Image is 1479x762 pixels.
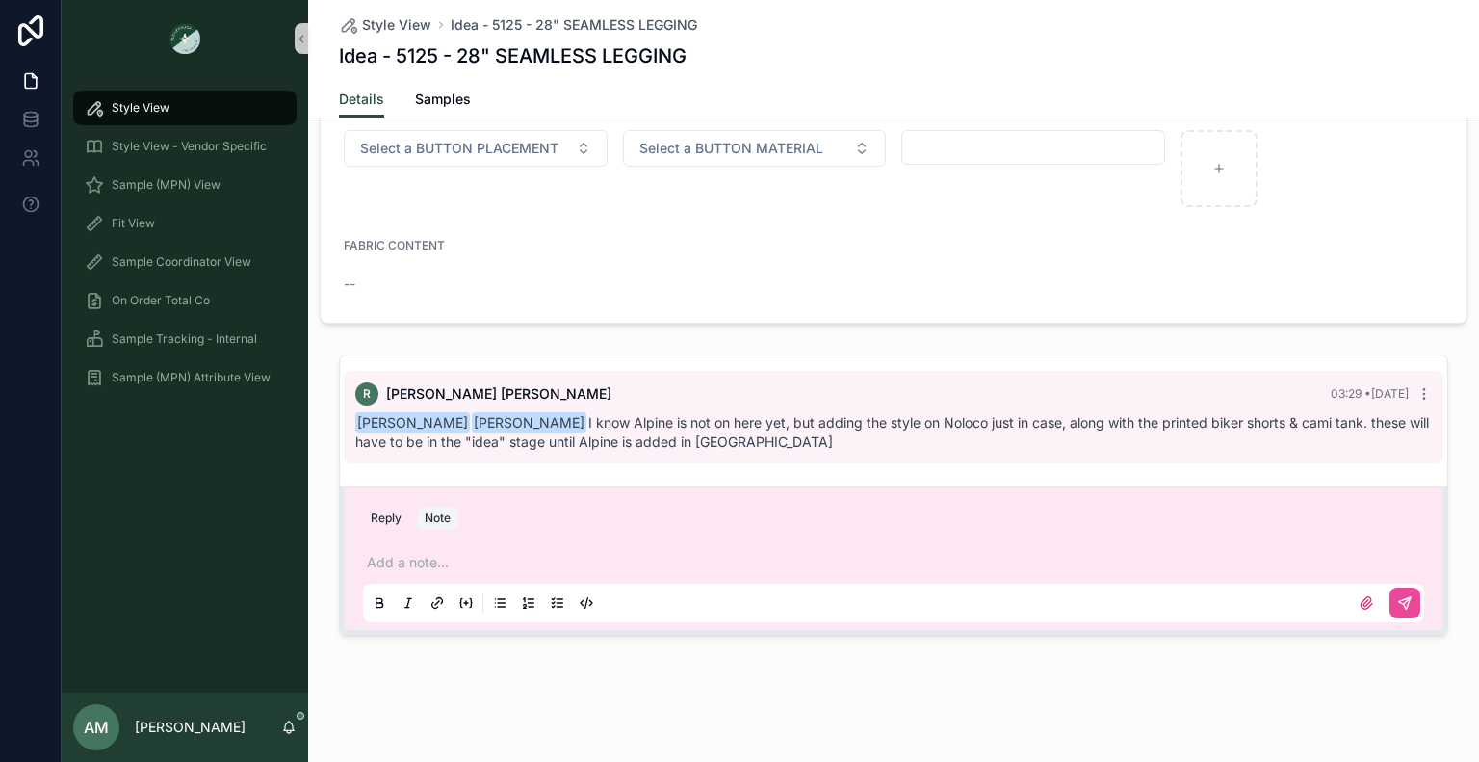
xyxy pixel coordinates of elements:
span: Sample Tracking - Internal [112,331,257,347]
a: Sample Coordinator View [73,245,297,279]
span: Sample (MPN) View [112,177,221,193]
a: Style View - Vendor Specific [73,129,297,164]
a: Style View [73,91,297,125]
span: FABRIC CONTENT [344,238,445,252]
span: Style View - Vendor Specific [112,139,267,154]
span: Style View [112,100,169,116]
span: Details [339,90,384,109]
a: On Order Total Co [73,283,297,318]
span: [PERSON_NAME] [PERSON_NAME] [386,384,611,404]
span: [PERSON_NAME] [472,412,586,433]
span: 03:29 • [DATE] [1331,386,1409,401]
a: Fit View [73,206,297,241]
span: Sample Coordinator View [112,254,251,270]
a: Sample (MPN) View [73,168,297,202]
span: Fit View [112,216,155,231]
div: Note [425,511,451,526]
a: Samples [415,82,471,120]
span: -- [344,275,355,294]
img: App logo [169,23,200,54]
button: Select Button [623,130,887,167]
a: Sample (MPN) Attribute View [73,360,297,395]
button: Note [417,507,458,530]
h1: Idea - 5125 - 28" SEAMLESS LEGGING [339,42,687,69]
span: Samples [415,90,471,109]
span: I know Alpine is not on here yet, but adding the style on Noloco just in case, along with the pri... [355,414,1429,450]
span: AM [84,716,109,739]
a: Sample Tracking - Internal [73,322,297,356]
span: On Order Total Co [112,293,210,308]
a: Style View [339,15,431,35]
a: Idea - 5125 - 28" SEAMLESS LEGGING [451,15,697,35]
span: R [363,386,371,402]
span: Sample (MPN) Attribute View [112,370,271,385]
p: [PERSON_NAME] [135,718,246,737]
span: Select a BUTTON MATERIAL [639,139,823,158]
div: scrollable content [62,77,308,693]
button: Select Button [344,130,608,167]
span: Select a BUTTON PLACEMENT [360,139,558,158]
a: Details [339,82,384,118]
button: Reply [363,507,409,530]
span: Style View [362,15,431,35]
span: [PERSON_NAME] [355,412,470,433]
